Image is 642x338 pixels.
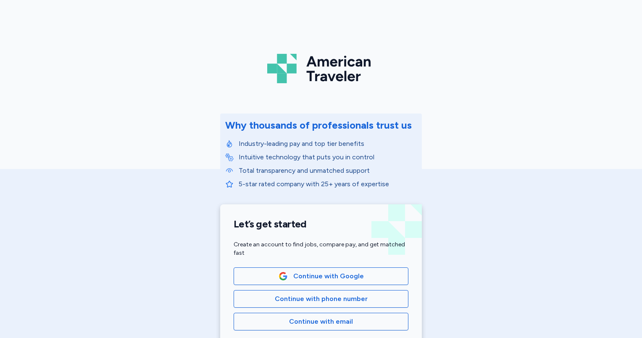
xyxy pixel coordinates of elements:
[239,166,417,176] p: Total transparency and unmatched support
[279,272,288,281] img: Google Logo
[239,179,417,189] p: 5-star rated company with 25+ years of expertise
[234,290,408,308] button: Continue with phone number
[293,271,364,281] span: Continue with Google
[234,218,408,230] h1: Let’s get started
[225,119,412,132] div: Why thousands of professionals trust us
[267,50,375,87] img: Logo
[234,313,408,330] button: Continue with email
[234,267,408,285] button: Google LogoContinue with Google
[275,294,368,304] span: Continue with phone number
[234,240,408,257] div: Create an account to find jobs, compare pay, and get matched fast
[239,139,417,149] p: Industry-leading pay and top tier benefits
[289,317,353,327] span: Continue with email
[239,152,417,162] p: Intuitive technology that puts you in control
